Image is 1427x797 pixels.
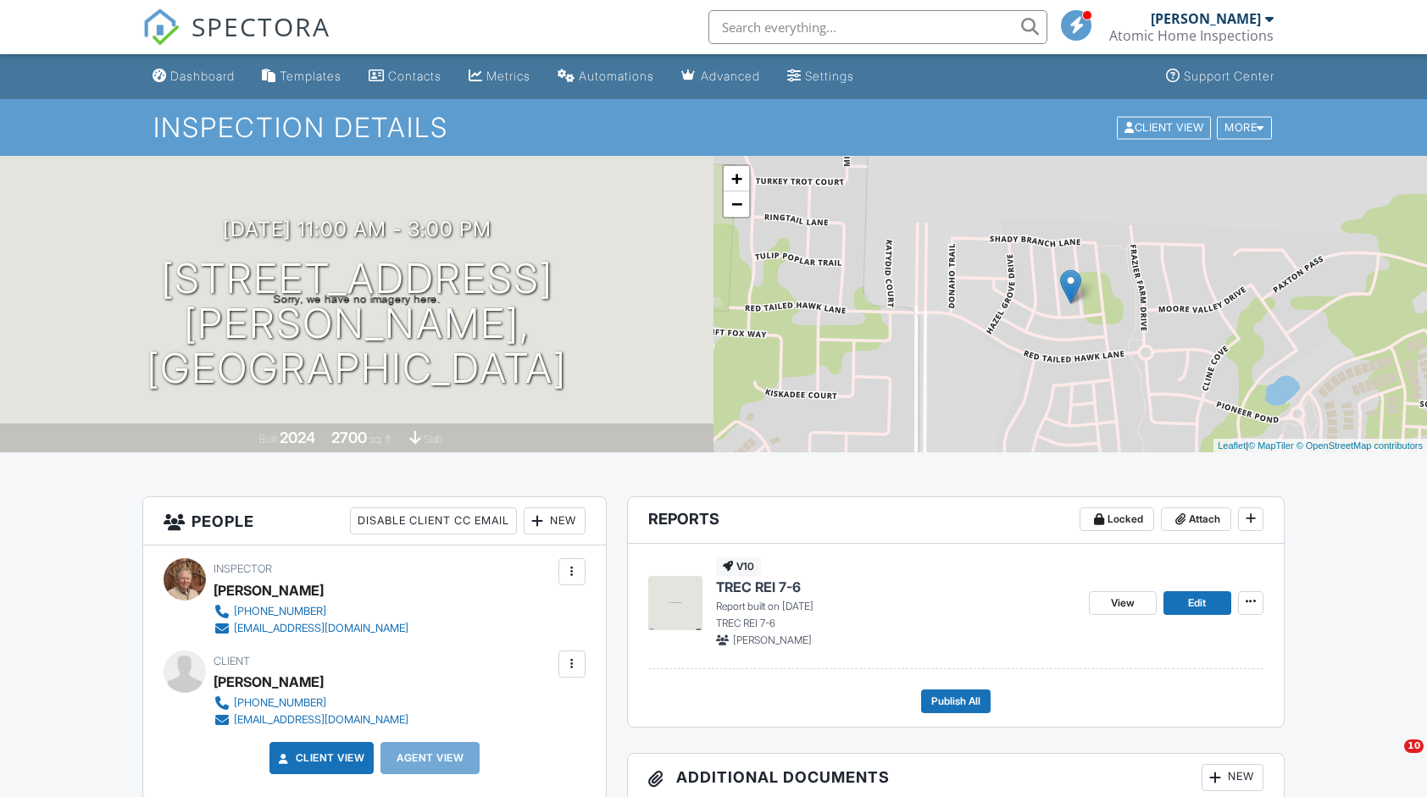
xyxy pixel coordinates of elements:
div: Support Center [1184,69,1274,83]
div: Atomic Home Inspections [1109,27,1274,44]
a: Contacts [362,61,448,92]
span: Client [214,655,250,667]
a: Automations (Basic) [551,61,661,92]
div: Automations [579,69,654,83]
div: Disable Client CC Email [350,507,517,534]
div: | [1213,439,1427,453]
a: Templates [255,61,348,92]
div: 2700 [331,429,367,446]
div: More [1217,116,1272,139]
span: Built [258,433,277,446]
div: Settings [805,69,854,83]
a: [EMAIL_ADDRESS][DOMAIN_NAME] [214,620,408,637]
h3: [DATE] 11:00 am - 3:00 pm [223,218,491,241]
a: Zoom in [724,166,749,191]
h1: [STREET_ADDRESS] [PERSON_NAME], [GEOGRAPHIC_DATA] [27,257,686,390]
a: SPECTORA [142,23,330,58]
span: SPECTORA [192,8,330,44]
input: Search everything... [708,10,1047,44]
div: [PHONE_NUMBER] [234,605,326,618]
span: slab [424,433,442,446]
div: [EMAIL_ADDRESS][DOMAIN_NAME] [234,713,408,727]
a: Client View [275,750,365,767]
a: Client View [1115,120,1215,133]
a: [PHONE_NUMBER] [214,695,408,711]
div: Dashboard [170,69,235,83]
a: Dashboard [146,61,242,92]
span: 10 [1404,739,1424,753]
div: [PERSON_NAME] [214,578,324,603]
a: Zoom out [724,191,749,217]
div: New [524,507,586,534]
div: [PERSON_NAME] [214,669,324,695]
div: New [1202,764,1263,791]
div: [EMAIL_ADDRESS][DOMAIN_NAME] [234,622,408,635]
div: Metrics [486,69,530,83]
a: © MapTiler [1248,440,1294,451]
a: Leaflet [1218,440,1246,451]
span: Inspector [214,562,272,575]
h1: Inspection Details [153,113,1274,142]
a: Support Center [1159,61,1281,92]
a: Metrics [462,61,537,92]
div: [PERSON_NAME] [1151,10,1261,27]
div: Client View [1117,116,1211,139]
a: [PHONE_NUMBER] [214,603,408,620]
a: © OpenStreetMap contributors [1297,440,1423,451]
div: Advanced [701,69,760,83]
div: Contacts [388,69,441,83]
iframe: Intercom live chat [1369,739,1410,780]
a: [EMAIL_ADDRESS][DOMAIN_NAME] [214,711,408,728]
h3: People [143,497,605,545]
div: [PHONE_NUMBER] [234,696,326,710]
img: The Best Home Inspection Software - Spectora [142,8,180,46]
span: sq. ft. [369,433,393,446]
div: 2024 [280,429,315,446]
div: Templates [280,69,341,83]
a: Advanced [675,61,767,92]
a: Settings [780,61,861,92]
